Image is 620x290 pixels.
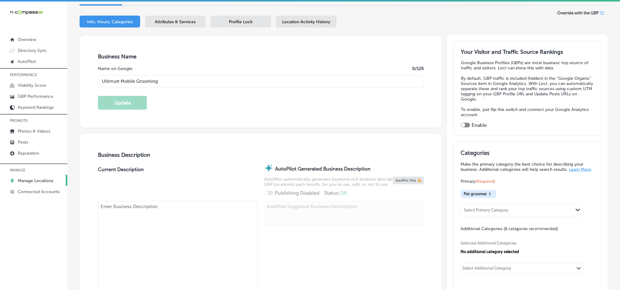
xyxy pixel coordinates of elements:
span: Override with the GBP [557,11,599,15]
p: Manage Locations [18,178,53,183]
span: Additional Categories [461,226,558,231]
p: Visibility Score [18,83,46,88]
button: Update [98,96,147,110]
p: Google Business Profiles (GBPs) are most business' top source of traffic and visitors. Locl can s... [461,60,594,71]
span: No additional category selected [461,249,519,254]
p: Keyword Rankings [18,105,54,110]
h3: Categories [461,149,594,159]
p: Reputation [18,151,39,156]
div: Select Additional Category [463,266,511,273]
p: Posts [18,140,28,145]
h3: Your Visitor and Traffic Source Rankings [461,49,594,55]
img: autopilot-icon [264,163,273,173]
span: Profile Lock [229,19,253,24]
label: Enable [472,122,487,128]
p: To enable, just flip this switch and connect your Google Analytics account. [461,107,594,117]
button: X [487,192,493,196]
span: (8 categories recommended) [504,226,558,232]
label: Current Description [98,167,144,201]
h3: Business Name [98,53,424,60]
label: Name on Google [98,66,133,71]
strong: AutoPilot Generated Business Description [275,166,371,172]
span: Pet groomer [464,192,487,196]
p: By default, GBP traffic is included (hidden) in the "Google Organic" Sources item in Google Analy... [461,76,594,102]
span: (Required) [476,179,495,184]
p: GBP Performance [18,94,53,99]
span: Primary [461,179,495,184]
input: Enter Location Name [98,75,424,87]
span: Attributes & Services [155,19,196,24]
p: AutoPilot [18,59,36,64]
p: Directory Sync [18,48,47,53]
span: Location Activity History [282,19,331,24]
p: Overview [18,37,36,42]
p: Photos & Videos [18,129,50,134]
p: Connected Accounts [18,189,60,194]
img: 660ab0bf-5cc7-4cb8-ba1c-48b5ae0f18e60NCTV_CLogo_TV_Black_-500x88.png [10,9,43,15]
p: Make the primary category the best choice for describing your business. Additional categories wil... [461,162,594,172]
h3: Business Description [98,152,424,158]
div: Select Primary Category [464,208,509,212]
a: Learn More [569,167,592,172]
span: Info, Hours, Categories [87,19,133,24]
span: Selected Additional Categories [461,241,589,245]
label: 0 /125 [412,66,424,71]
